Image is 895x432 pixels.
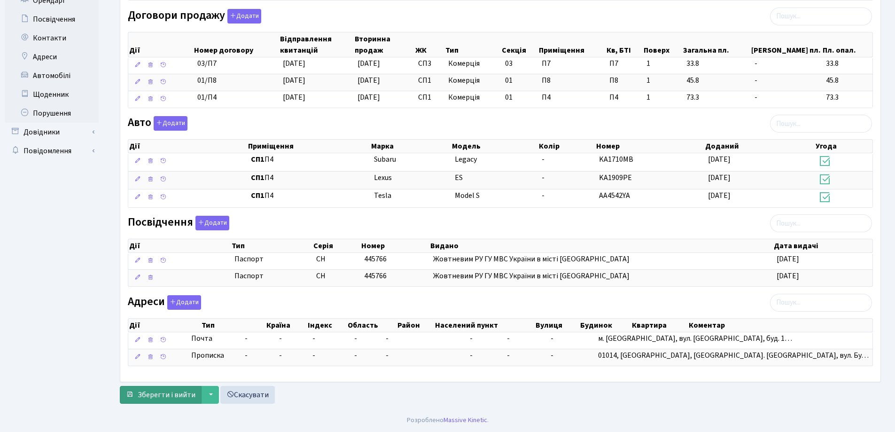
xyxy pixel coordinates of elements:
[165,293,201,310] a: Додати
[542,75,551,86] span: П8
[279,333,282,344] span: -
[418,75,441,86] span: СП1
[599,154,633,165] span: KA1710MB
[5,85,99,104] a: Щоденник
[5,10,99,29] a: Посвідчення
[418,58,441,69] span: СП3
[433,254,630,264] span: Жовтневим РУ ГУ МВС України в місті [GEOGRAPHIC_DATA]
[354,350,357,361] span: -
[191,350,224,361] span: Прописка
[609,75,639,86] span: П8
[455,154,477,165] span: Legacy
[128,239,231,252] th: Дії
[708,173,731,183] span: [DATE]
[312,239,360,252] th: Серія
[505,58,513,69] span: 03
[455,190,480,201] span: Model S
[777,271,799,281] span: [DATE]
[374,190,391,201] span: Tesla
[5,104,99,123] a: Порушення
[542,173,545,183] span: -
[538,140,595,153] th: Колір
[201,319,265,332] th: Тип
[750,32,822,57] th: [PERSON_NAME] пл.
[609,58,639,69] span: П7
[598,333,792,344] span: м. [GEOGRAPHIC_DATA], вул. [GEOGRAPHIC_DATA], буд. 1…
[599,173,632,183] span: KA1909PE
[5,47,99,66] a: Адреси
[538,32,606,57] th: Приміщення
[609,92,639,103] span: П4
[5,66,99,85] a: Автомобілі
[251,190,265,201] b: СП1
[777,254,799,264] span: [DATE]
[128,116,187,131] label: Авто
[822,32,872,57] th: Пл. опал.
[358,92,380,102] span: [DATE]
[374,154,396,165] span: Subaru
[128,32,193,57] th: Дії
[470,333,473,344] span: -
[770,8,872,25] input: Пошук...
[770,115,872,133] input: Пошук...
[193,214,229,231] a: Додати
[755,75,818,86] span: -
[364,271,387,281] span: 445766
[247,140,370,153] th: Приміщення
[128,140,247,153] th: Дії
[231,239,312,252] th: Тип
[316,254,326,264] span: СН
[414,32,444,57] th: ЖК
[542,92,551,102] span: П4
[755,92,818,103] span: -
[360,239,429,252] th: Номер
[505,92,513,102] span: 01
[191,333,212,344] span: Почта
[646,75,679,86] span: 1
[708,190,731,201] span: [DATE]
[312,333,315,344] span: -
[364,254,387,264] span: 445766
[234,271,309,282] span: Паспорт
[283,58,305,69] span: [DATE]
[826,92,869,103] span: 73.3
[251,154,265,165] b: СП1
[429,239,772,252] th: Видано
[579,319,631,332] th: Будинок
[265,319,307,332] th: Країна
[507,350,510,361] span: -
[407,415,489,425] div: Розроблено .
[128,295,201,310] label: Адреси
[5,29,99,47] a: Контакти
[595,140,704,153] th: Номер
[646,92,679,103] span: 1
[316,271,326,281] span: СН
[279,350,282,361] span: -
[251,173,265,183] b: СП1
[283,75,305,86] span: [DATE]
[370,140,451,153] th: Марка
[251,173,366,183] span: П4
[197,92,217,102] span: 01/П4
[451,140,538,153] th: Модель
[397,319,434,332] th: Район
[128,9,261,24] label: Договори продажу
[120,386,202,404] button: Зберегти і вийти
[434,319,534,332] th: Населений пункт
[307,319,347,332] th: Індекс
[128,216,229,230] label: Посвідчення
[234,254,309,265] span: Паспорт
[448,58,498,69] span: Комерція
[631,319,688,332] th: Квартира
[374,173,392,183] span: Lexus
[682,32,750,57] th: Загальна пл.
[542,190,545,201] span: -
[193,32,279,57] th: Номер договору
[501,32,538,57] th: Секція
[686,75,747,86] span: 45.8
[245,333,272,344] span: -
[708,154,731,165] span: [DATE]
[444,32,501,57] th: Тип
[5,123,99,141] a: Довідники
[386,333,389,344] span: -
